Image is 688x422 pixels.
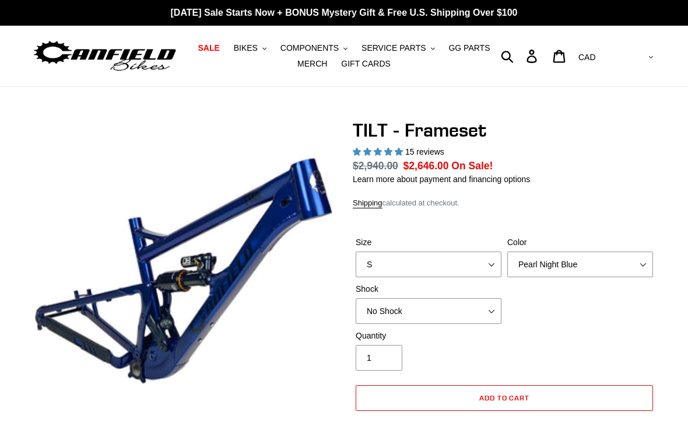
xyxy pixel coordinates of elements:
[451,158,493,173] span: On Sale!
[353,147,405,156] span: 5.00 stars
[353,119,656,141] h1: TILT - Frameset
[34,121,333,420] img: TILT - Frameset
[335,56,396,72] a: GIFT CARDS
[192,40,225,56] a: SALE
[341,59,391,69] span: GIFT CARDS
[356,283,501,295] label: Shock
[403,160,449,172] span: $2,646.00
[361,43,426,53] span: SERVICE PARTS
[228,40,272,56] button: BIKES
[356,236,501,249] label: Size
[356,40,440,56] button: SERVICE PARTS
[198,43,219,53] span: SALE
[292,56,333,72] a: MERCH
[32,38,178,75] img: Canfield Bikes
[353,175,530,184] a: Learn more about payment and financing options
[356,330,501,342] label: Quantity
[443,40,496,56] a: GG PARTS
[448,43,490,53] span: GG PARTS
[356,385,653,411] button: Add to cart
[297,59,327,69] span: MERCH
[353,197,656,209] div: calculated at checkout.
[353,198,382,208] a: Shipping
[275,40,353,56] button: COMPONENTS
[479,393,530,402] span: Add to cart
[280,43,339,53] span: COMPONENTS
[405,147,444,156] span: 15 reviews
[507,236,653,249] label: Color
[234,43,258,53] span: BIKES
[353,160,398,172] s: $2,940.00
